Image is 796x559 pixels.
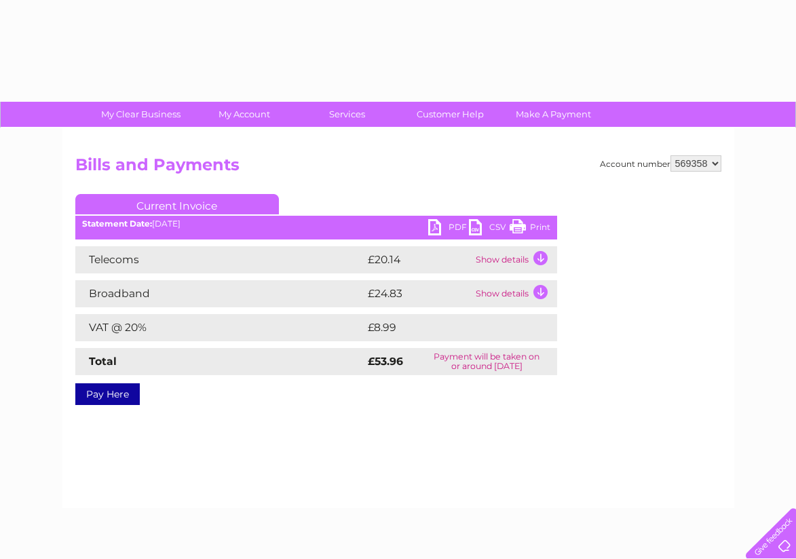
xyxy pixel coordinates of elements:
h2: Bills and Payments [75,155,721,181]
a: CSV [469,219,510,239]
strong: Total [89,355,117,368]
a: My Account [188,102,300,127]
a: Print [510,219,550,239]
a: PDF [428,219,469,239]
a: My Clear Business [85,102,197,127]
a: Make A Payment [497,102,609,127]
td: £20.14 [364,246,472,273]
td: VAT @ 20% [75,314,364,341]
td: Broadband [75,280,364,307]
td: Payment will be taken on or around [DATE] [417,348,557,375]
a: Customer Help [394,102,506,127]
a: Services [291,102,403,127]
b: Statement Date: [82,218,152,229]
strong: £53.96 [368,355,403,368]
td: Telecoms [75,246,364,273]
td: Show details [472,246,557,273]
a: Pay Here [75,383,140,405]
td: Show details [472,280,557,307]
div: Account number [600,155,721,172]
td: £8.99 [364,314,526,341]
td: £24.83 [364,280,472,307]
div: [DATE] [75,219,557,229]
a: Current Invoice [75,194,279,214]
